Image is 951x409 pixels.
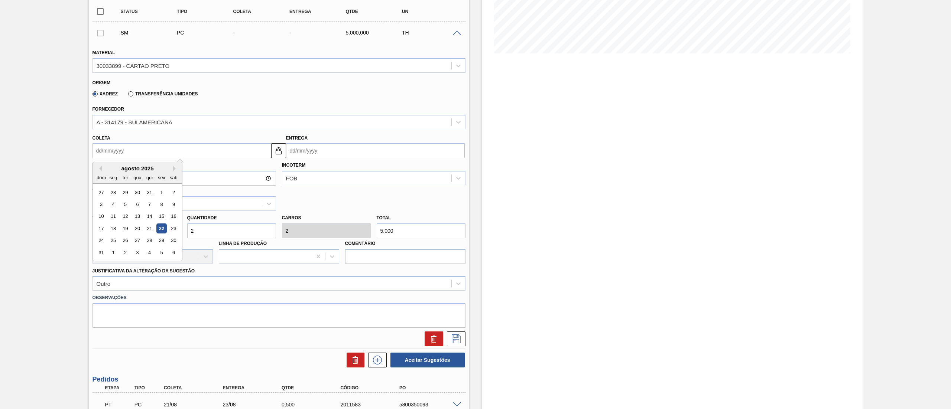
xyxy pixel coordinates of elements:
div: sab [168,173,178,183]
button: Aceitar Sugestões [390,353,465,367]
div: Pedido de Compra [133,402,165,408]
label: Justificativa da Alteração da Sugestão [92,268,195,274]
div: Choose sábado, 16 de agosto de 2025 [168,212,178,222]
div: month 2025-08 [95,186,179,259]
div: Excluir Sugestões [343,353,364,367]
label: Incoterm [282,163,306,168]
div: Nova sugestão [364,353,387,367]
div: sex [156,173,166,183]
button: Previous Month [97,166,102,171]
div: Choose sexta-feira, 1 de agosto de 2025 [156,187,166,197]
div: Salvar Sugestão [443,331,465,346]
div: Choose domingo, 24 de agosto de 2025 [96,236,106,246]
div: Coleta [162,385,229,390]
label: Hora Entrega [92,160,276,171]
div: Choose sexta-feira, 5 de setembro de 2025 [156,248,166,258]
div: Choose segunda-feira, 25 de agosto de 2025 [108,236,118,246]
h3: Pedidos [92,376,465,383]
button: Next Month [173,166,178,171]
div: seg [108,173,118,183]
div: Choose sábado, 6 de setembro de 2025 [168,248,178,258]
label: Xadrez [92,91,118,96]
div: Aceitar Sugestões [387,352,465,368]
div: Entrega [288,9,352,14]
div: Choose segunda-feira, 1 de setembro de 2025 [108,248,118,258]
div: Choose quarta-feira, 13 de agosto de 2025 [132,212,142,222]
div: Tipo [133,385,165,390]
div: ter [120,173,130,183]
div: Choose terça-feira, 26 de agosto de 2025 [120,236,130,246]
label: Observações [92,292,465,303]
label: Linha de Produção [219,241,267,246]
div: UN [400,9,464,14]
div: Entrega [221,385,288,390]
div: Choose terça-feira, 19 de agosto de 2025 [120,223,130,233]
div: Pedido de Compra [175,30,239,36]
div: Choose segunda-feira, 11 de agosto de 2025 [108,212,118,222]
div: Excluir Sugestão [421,331,443,346]
label: Origem [92,80,111,85]
button: locked [271,143,286,158]
div: Qtde [280,385,347,390]
div: Choose sexta-feira, 15 de agosto de 2025 [156,212,166,222]
label: Transferência Unidades [128,91,198,96]
div: Choose domingo, 17 de agosto de 2025 [96,223,106,233]
input: dd/mm/yyyy [92,143,271,158]
div: Choose segunda-feira, 4 de agosto de 2025 [108,199,118,209]
p: PT [105,402,133,408]
div: dom [96,173,106,183]
input: dd/mm/yyyy [286,143,465,158]
div: Status [119,9,183,14]
div: A - 314179 - SULAMERICANA [97,119,172,125]
div: Choose quinta-feira, 28 de agosto de 2025 [144,236,154,246]
div: Choose quarta-feira, 20 de agosto de 2025 [132,223,142,233]
div: Choose quarta-feira, 30 de julho de 2025 [132,187,142,197]
div: FOB [286,175,298,181]
label: Material [92,50,115,55]
div: Choose terça-feira, 12 de agosto de 2025 [120,212,130,222]
img: locked [274,146,283,155]
div: agosto 2025 [93,165,182,171]
div: - [288,30,352,36]
div: Choose sábado, 23 de agosto de 2025 [168,223,178,233]
div: Outro [97,281,111,287]
div: 30033899 - CARTAO PRETO [97,62,170,69]
div: 5800350093 [397,402,465,408]
div: TH [400,30,464,36]
div: qui [144,173,154,183]
div: 2011583 [338,402,406,408]
div: Choose quarta-feira, 27 de agosto de 2025 [132,236,142,246]
label: Coleta [92,135,110,141]
div: PO [397,385,465,390]
div: Qtde [344,9,408,14]
div: Choose segunda-feira, 18 de agosto de 2025 [108,223,118,233]
label: Quantidade [187,215,217,220]
label: Carros [282,215,301,220]
div: 5.000,000 [344,30,408,36]
div: qua [132,173,142,183]
div: Sugestão Manual [119,30,183,36]
label: Entrega [286,135,308,141]
div: Choose sexta-feira, 22 de agosto de 2025 [156,223,166,233]
label: Comentário [345,238,465,249]
div: Choose sábado, 30 de agosto de 2025 [168,236,178,246]
div: 0,500 [280,402,347,408]
div: 23/08/2025 [221,402,288,408]
label: Fornecedor [92,107,124,112]
div: Choose domingo, 27 de julho de 2025 [96,187,106,197]
div: - [231,30,295,36]
div: Choose quinta-feira, 7 de agosto de 2025 [144,199,154,209]
div: Choose quinta-feira, 21 de agosto de 2025 [144,223,154,233]
div: Código [338,385,406,390]
div: Choose terça-feira, 5 de agosto de 2025 [120,199,130,209]
div: Choose terça-feira, 2 de setembro de 2025 [120,248,130,258]
div: Choose quarta-feira, 6 de agosto de 2025 [132,199,142,209]
div: Choose quarta-feira, 3 de setembro de 2025 [132,248,142,258]
div: Choose quinta-feira, 4 de setembro de 2025 [144,248,154,258]
div: Choose sexta-feira, 29 de agosto de 2025 [156,236,166,246]
div: 21/08/2025 [162,402,229,408]
div: Choose quinta-feira, 14 de agosto de 2025 [144,212,154,222]
div: Choose sexta-feira, 8 de agosto de 2025 [156,199,166,209]
div: Choose sábado, 2 de agosto de 2025 [168,187,178,197]
div: Choose domingo, 3 de agosto de 2025 [96,199,106,209]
